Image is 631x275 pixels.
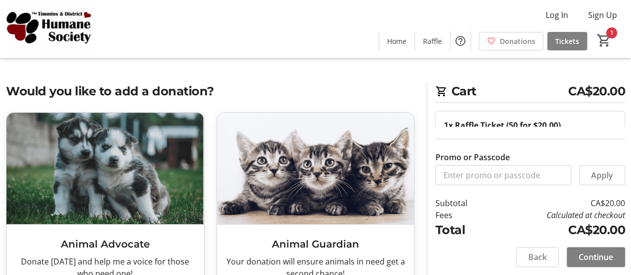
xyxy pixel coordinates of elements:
img: Animal Advocate [6,113,204,224]
button: Continue [567,247,625,267]
span: Tickets [555,36,579,46]
span: Apply [591,169,613,181]
span: Donations [500,36,535,46]
button: Back [516,247,559,267]
input: Enter promo or passcode [435,165,571,185]
button: Apply [579,165,625,185]
span: CA$20.00 [568,82,625,100]
td: Calculated at checkout [490,209,625,221]
img: Timmins and District Humane Society's Logo [6,4,95,54]
td: Fees [435,209,490,221]
div: 1x Raffle Ticket (50 for $20.00) [443,119,617,131]
td: Total [435,221,490,239]
button: Sign Up [580,7,625,23]
span: Sign Up [588,9,617,21]
a: Raffle [415,32,450,50]
h3: Animal Guardian [225,237,407,252]
a: Tickets [547,32,587,50]
span: Continue [579,251,613,263]
img: Animal Guardian [217,113,415,224]
td: CA$20.00 [490,221,625,239]
td: Subtotal [435,197,490,209]
a: Donations [479,32,543,50]
span: Raffle [423,36,442,46]
button: Help [450,31,470,51]
h2: Would you like to add a donation? [6,82,415,100]
span: Home [387,36,407,46]
span: Back [528,251,547,263]
h3: Animal Advocate [14,237,196,252]
td: CA$20.00 [490,197,625,209]
button: Log In [538,7,576,23]
h2: Cart [435,82,625,103]
label: Promo or Passcode [435,151,509,163]
a: Home [379,32,415,50]
button: Cart [595,31,613,49]
span: Log In [546,9,568,21]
